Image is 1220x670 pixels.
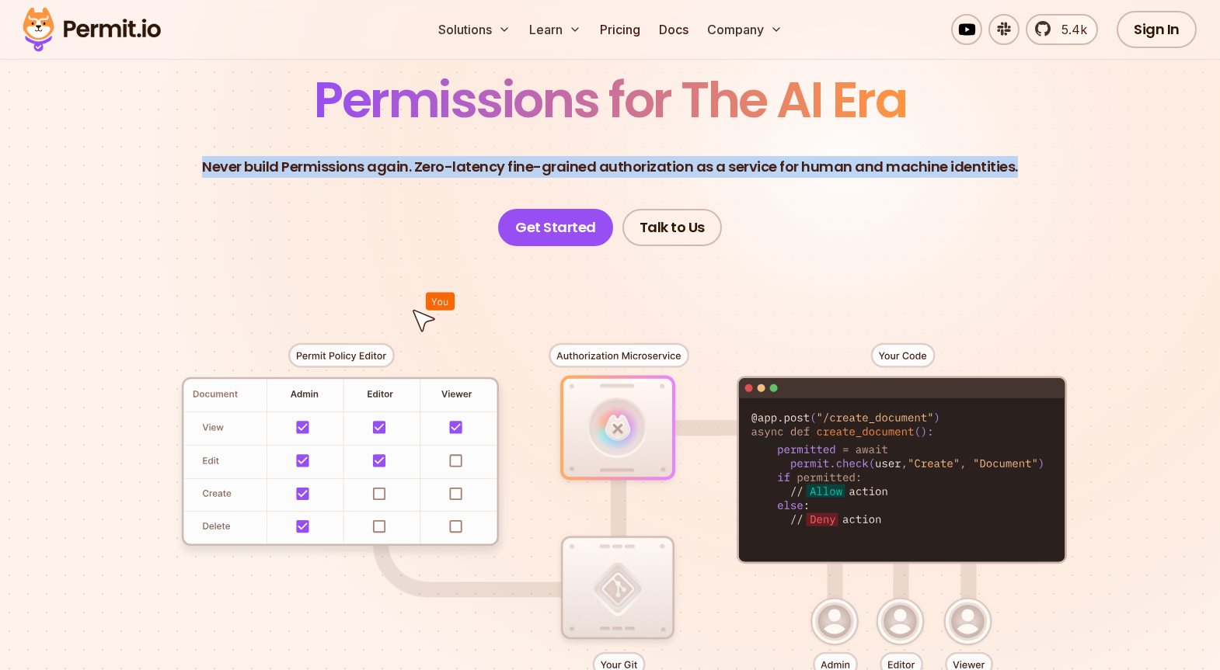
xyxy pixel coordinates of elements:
[16,3,168,56] img: Permit logo
[432,14,517,45] button: Solutions
[594,14,647,45] a: Pricing
[1026,14,1098,45] a: 5.4k
[701,14,789,45] button: Company
[1117,11,1197,48] a: Sign In
[202,156,1018,178] p: Never build Permissions again. Zero-latency fine-grained authorization as a service for human and...
[653,14,695,45] a: Docs
[314,65,906,134] span: Permissions for The AI Era
[622,209,722,246] a: Talk to Us
[498,209,613,246] a: Get Started
[523,14,587,45] button: Learn
[1052,20,1087,39] span: 5.4k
